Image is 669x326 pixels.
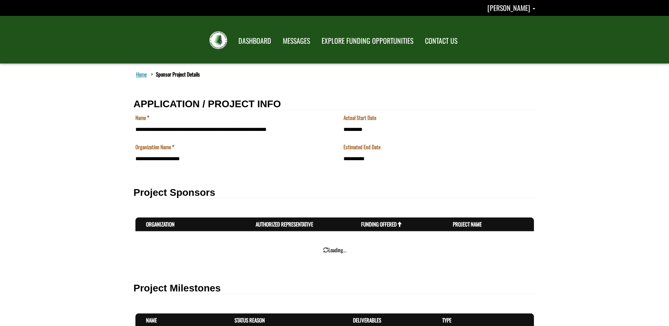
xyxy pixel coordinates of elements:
a: Project Name [453,220,482,228]
label: Organization Name [135,143,174,151]
a: Nicole Marburg [487,2,535,13]
li: Sponsor Project Details [149,71,200,78]
a: DASHBOARD [233,32,276,50]
div: Loading... [135,246,534,254]
a: MESSAGES [278,32,315,50]
fieldset: Section [342,114,536,173]
input: Name [135,123,333,135]
label: Actual Start Date [343,114,376,121]
nav: Main Navigation [232,30,463,50]
span: [PERSON_NAME] [487,2,530,13]
input: Organization Name is a required field. [135,153,333,165]
a: Organization [146,220,175,228]
a: Funding Offered [361,220,402,228]
a: EXPLORE FUNDING OPPORTUNITIES [316,32,419,50]
fieldset: Section [134,114,335,173]
label: Name [135,114,149,121]
label: Estimated End Date [343,143,381,151]
h2: Project Milestones [134,283,536,294]
a: Name [146,316,157,324]
a: Deliverables [353,316,381,324]
fieldset: Section [134,202,536,268]
a: CONTACT US [420,32,463,50]
a: Authorized Representative [256,220,313,228]
h2: Project Sponsors [134,187,536,199]
img: FRIAA Submissions Portal [209,31,227,49]
a: Status Reason [235,316,265,324]
a: Type [442,316,451,324]
h2: APPLICATION / PROJECT INFO [134,99,536,110]
a: Home [135,70,148,79]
